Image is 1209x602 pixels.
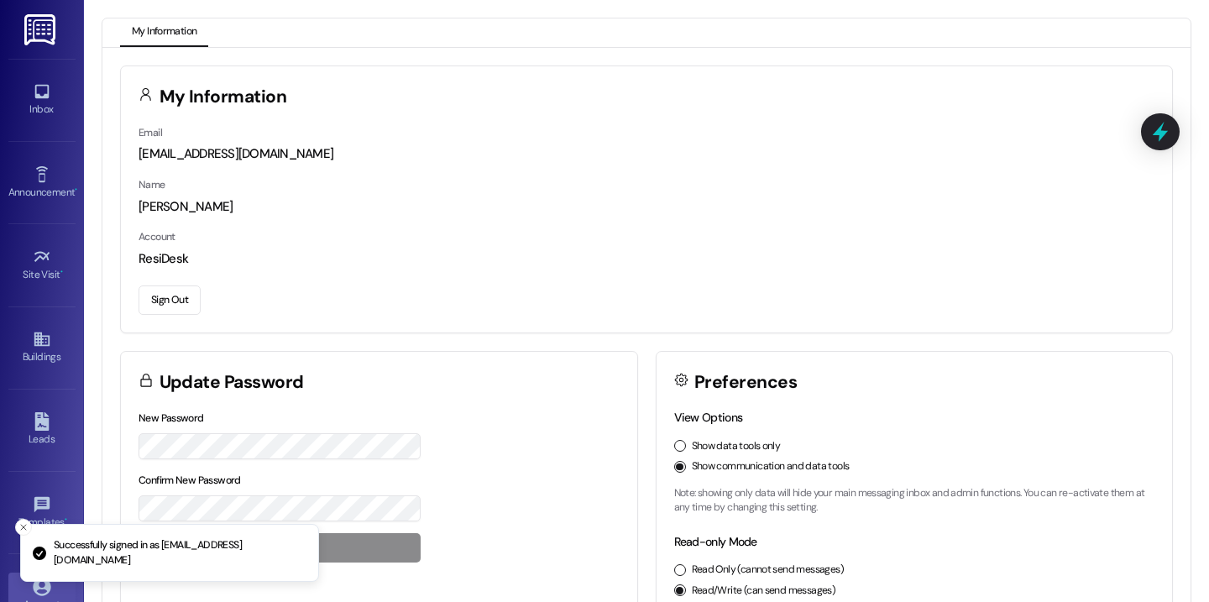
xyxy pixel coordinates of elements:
[139,145,1154,163] div: [EMAIL_ADDRESS][DOMAIN_NAME]
[692,584,836,599] label: Read/Write (can send messages)
[139,178,165,191] label: Name
[8,407,76,453] a: Leads
[8,490,76,536] a: Templates •
[120,18,208,47] button: My Information
[674,410,743,425] label: View Options
[674,486,1155,516] p: Note: showing only data will hide your main messaging inbox and admin functions. You can re-activ...
[75,184,77,196] span: •
[60,266,63,278] span: •
[692,459,850,474] label: Show communication and data tools
[674,534,757,549] label: Read-only Mode
[139,285,201,315] button: Sign Out
[15,519,32,536] button: Close toast
[160,88,287,106] h3: My Information
[8,243,76,288] a: Site Visit •
[139,198,1154,216] div: [PERSON_NAME]
[160,374,304,391] h3: Update Password
[139,250,1154,268] div: ResiDesk
[692,563,844,578] label: Read Only (cannot send messages)
[8,77,76,123] a: Inbox
[54,538,305,568] p: Successfully signed in as [EMAIL_ADDRESS][DOMAIN_NAME]
[8,325,76,370] a: Buildings
[24,14,59,45] img: ResiDesk Logo
[139,230,175,243] label: Account
[139,474,241,487] label: Confirm New Password
[694,374,797,391] h3: Preferences
[692,439,781,454] label: Show data tools only
[139,126,162,139] label: Email
[139,411,204,425] label: New Password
